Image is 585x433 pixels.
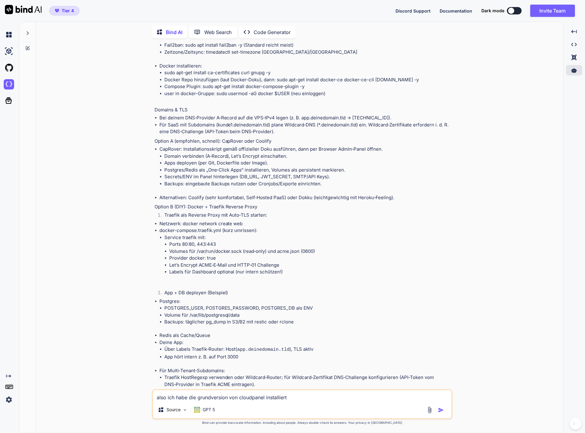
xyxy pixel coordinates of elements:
p: Option A (empfohlen, schnell): CapRover oder Coolify [155,138,451,145]
span: Documentation [440,8,472,14]
p: Bind AI [166,29,182,36]
li: Für Multi‑Tenant‑Subdomains: [159,368,451,402]
li: Apps deployen (per Git, Dockerfile oder Image). [164,160,451,167]
li: Alternativen: Coolify (sehr komfortabel, Self‑Hosted PaaS) oder Dokku (leichtgewichtig mit Heroku... [159,194,451,201]
p: Option B (DIY): Docker + Traefik Reverse Proxy [155,203,451,211]
button: Discord Support [396,8,431,14]
button: Documentation [440,8,472,14]
li: Postgres/Redis als „One‑Click Apps“ installieren, Volumes als persistent markieren. [164,167,451,174]
button: Invite Team [530,5,575,17]
li: sudo apt-get install ca-certificates curl gnupg -y [164,69,451,76]
li: Netzwerk: docker network create web [159,220,451,227]
img: icon [438,407,444,413]
li: Backups: täglicher pg_dump in S3/B2 mit restic oder rclone [164,319,451,326]
li: Backups: eingebaute Backups nutzen oder Cronjobs/Exporte einrichten. [164,180,451,188]
li: Let’s Encrypt ACME‑E‑Mail und HTTP‑01 Challenge [169,262,451,269]
img: premium [55,9,59,13]
img: Pick Models [182,408,188,413]
li: Docker installieren: [159,63,451,104]
p: Bind can provide inaccurate information, including about people. Always double-check its answers.... [152,421,453,425]
img: Bind AI [5,5,42,14]
li: Traefik als Reverse Proxy mit Auto‑TLS starten: [159,212,451,220]
li: Zeitzone/Zeitsync: timedatectl set-timezone [GEOGRAPHIC_DATA]/[GEOGRAPHIC_DATA] [164,49,451,56]
li: CapRover: Installationsskript gemäß offizieller Doku ausführen, dann per Browser Admin‑Panel öffnen. [159,146,451,194]
li: Über Labels Traefik‑Router: Host( ), TLS aktiv [164,346,451,354]
li: Postgres: [159,298,451,333]
img: chat [4,29,14,40]
li: Labels für Dashboard optional (nur intern schützen!) [169,269,451,276]
li: Volume für /var/lib/postgresql/data [164,312,451,319]
li: Service traefik mit: [164,234,451,283]
li: Für SaaS mit Subdomains (kunde1.deinedomain.tld) plane Wildcard‑DNS (*.deinedomain.tld) ein. Wild... [159,122,451,135]
li: docker-compose.traefik.yml (kurz umrissen): [159,227,451,289]
p: Source [166,407,181,413]
li: Traefik HostRegexp verwenden oder Wildcard‑Router; für Wildcard‑Zertifikat DNS‑Challenge konfigur... [164,374,451,395]
img: settings [4,395,14,405]
img: ai-studio [4,46,14,56]
img: githubLight [4,63,14,73]
li: App hört intern z. B. auf Port 3000 [164,354,451,361]
li: Provider docker: true [169,255,451,262]
p: Code Generator [254,29,291,36]
img: attachment [426,407,433,414]
li: Secrets/ENV im Panel hinterlegen (DB_URL, JWT_SECRET, SMTP/API Keys). [164,173,451,180]
li: Fail2ban: sudo apt install fail2ban -y (Standard reicht meist) [164,42,451,49]
li: Bei deinem DNS‑Provider A‑Record auf die VPS‑IPv4 legen (z. B. app.deinedomain.tld -> [TECHNICAL_... [159,114,451,122]
li: Volumes für /var/run/docker.sock (read‑only) und acme.json (0600) [169,248,451,255]
li: Compose Plugin: sudo apt-get install docker-compose-plugin -y [164,83,451,90]
img: darkCloudIdeIcon [4,79,14,90]
p: Web Search [204,29,232,36]
span: Dark mode [482,8,505,14]
p: Domains & TLS [155,106,451,114]
span: Discord Support [396,8,431,14]
li: Deine App: [159,339,451,368]
li: App + DB deployen (Beispiel) [159,289,451,298]
p: GPT 5 [203,407,215,413]
li: Redis als Cache/Queue [159,332,451,339]
li: Ports 80:80, 443:443 [169,241,451,248]
li: Docker Repo hinzufügen (laut Docker-Doku), dann: sudo apt-get install docker-ce docker-ce-cli [DO... [164,76,451,83]
li: POSTGRES_USER, POSTGRES_PASSWORD, POSTGRES_DB als ENV [164,305,451,312]
li: Domain verbinden (A‑Record), Let’s Encrypt einschalten. [164,153,451,160]
span: Tier 4 [62,8,74,14]
code: app.deinedomain.tld [237,347,290,353]
img: GPT 5 [194,407,200,413]
li: user in docker-Gruppe: sudo usermod -aG docker $USER (neu einloggen) [164,90,451,97]
button: premiumTier 4 [49,6,80,16]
